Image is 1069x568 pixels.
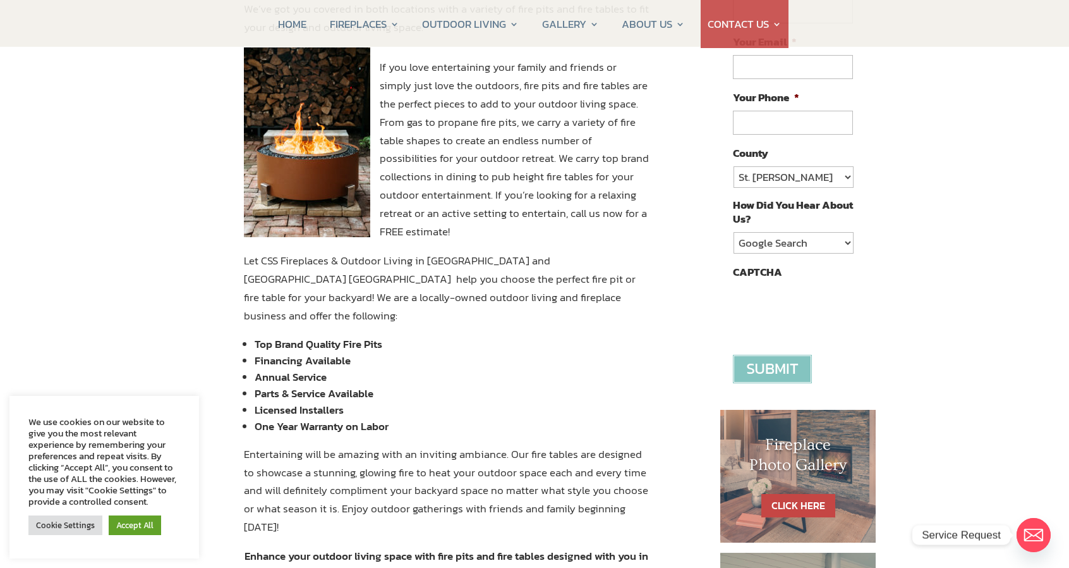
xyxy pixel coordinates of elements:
img: breeo fire pit jacksonville [244,47,370,237]
a: Cookie Settings [28,516,102,535]
iframe: reCAPTCHA [733,285,925,335]
li: Annual Service [255,369,649,385]
label: Your Email [733,35,797,49]
li: Licensed Installers [255,402,649,418]
p: If you love entertaining your family and friends or simply just love the outdoors, fire pits and ... [244,58,649,252]
li: Parts & Service Available [255,385,649,402]
input: Submit [733,355,812,383]
li: Top Brand Quality Fire Pits [255,336,649,352]
label: CAPTCHA [733,265,782,279]
a: Email [1017,518,1051,552]
li: Financing Available [255,352,649,369]
a: Accept All [109,516,161,535]
label: County [733,146,768,160]
p: Entertaining will be amazing with an inviting ambiance. Our fire tables are designed to showcase ... [244,445,649,548]
label: Your Phone [733,90,799,104]
div: We use cookies on our website to give you the most relevant experience by remembering your prefer... [28,416,180,507]
p: Let CSS Fireplaces & Outdoor Living in [GEOGRAPHIC_DATA] and [GEOGRAPHIC_DATA] [GEOGRAPHIC_DATA] ... [244,252,649,336]
label: How Did You Hear About Us? [733,198,853,226]
a: CLICK HERE [761,494,835,517]
li: One Year Warranty on Labor [255,418,649,435]
h1: Fireplace Photo Gallery [746,435,850,481]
